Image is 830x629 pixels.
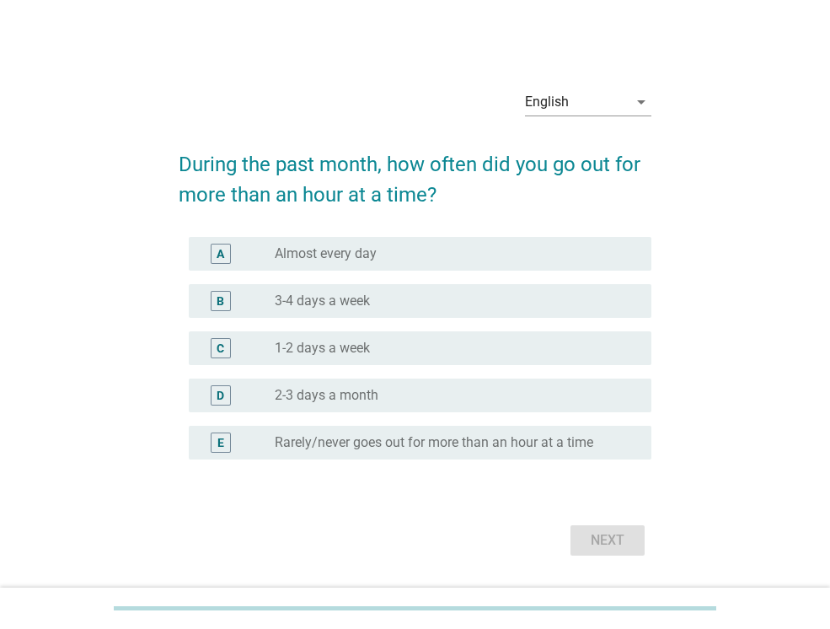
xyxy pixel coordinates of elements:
[217,292,224,309] div: B
[275,387,378,404] label: 2-3 days a month
[217,339,224,357] div: C
[631,92,651,112] i: arrow_drop_down
[217,245,224,262] div: A
[525,94,569,110] div: English
[275,245,377,262] label: Almost every day
[275,293,370,309] label: 3-4 days a week
[217,386,224,404] div: D
[217,433,224,451] div: E
[179,132,651,210] h2: During the past month, how often did you go out for more than an hour at a time?
[275,340,370,357] label: 1-2 days a week
[275,434,593,451] label: Rarely/never goes out for more than an hour at a time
